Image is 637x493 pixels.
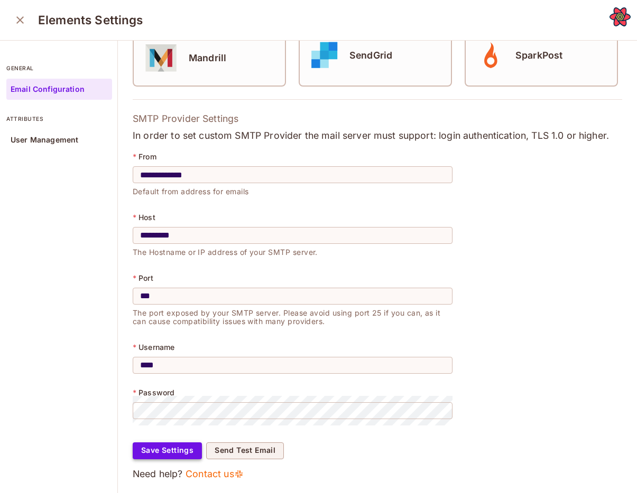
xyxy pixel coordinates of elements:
h5: SendGrid [349,50,392,61]
h5: Mandrill [189,53,226,63]
p: From [139,153,156,161]
p: The port exposed by your SMTP server. Please avoid using port 25 if you can, as it can cause comp... [133,305,453,326]
p: Default from address for emails [133,183,453,196]
p: The Hostname or IP address of your SMTP server. [133,244,453,257]
a: Contact us [186,468,244,480]
p: Need help? [133,468,622,480]
p: User Management [11,136,78,144]
p: Host [139,213,155,222]
p: general [6,64,112,72]
p: Username [139,343,174,352]
p: Password [139,388,174,397]
button: close [10,10,31,31]
p: attributes [6,115,112,123]
p: Email Configuration [11,85,85,93]
button: Save Settings [133,442,202,459]
button: Open React Query Devtools [610,6,631,27]
p: SMTP Provider Settings [133,112,622,125]
p: Port [139,274,153,282]
h5: SparkPost [515,50,562,61]
p: In order to set custom SMTP Provider the mail server must support: login authentication, TLS 1.0 ... [133,129,622,142]
h3: Elements Settings [38,13,143,27]
button: Send Test Email [206,442,284,459]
